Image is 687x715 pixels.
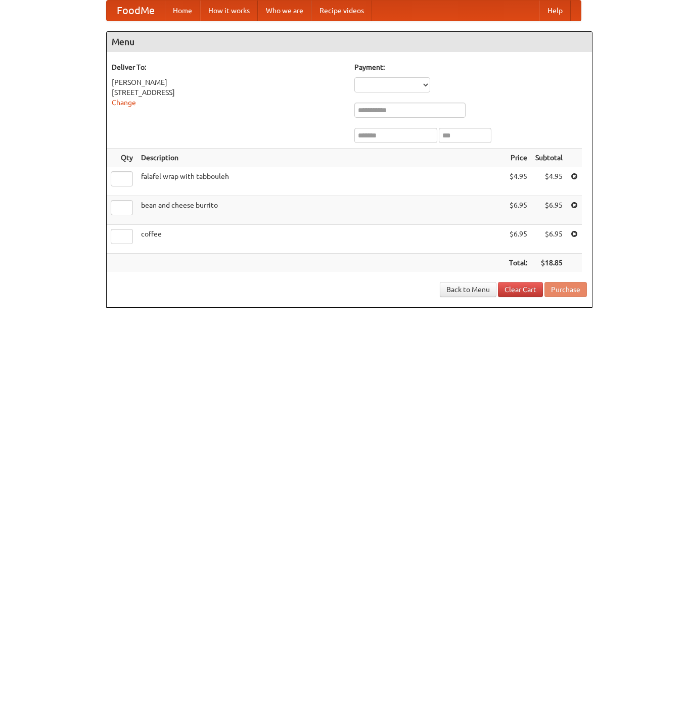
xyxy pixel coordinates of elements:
[137,149,505,167] th: Description
[258,1,311,21] a: Who we are
[107,149,137,167] th: Qty
[137,225,505,254] td: coffee
[505,196,531,225] td: $6.95
[354,62,587,72] h5: Payment:
[531,167,567,196] td: $4.95
[531,149,567,167] th: Subtotal
[505,167,531,196] td: $4.95
[505,149,531,167] th: Price
[531,254,567,272] th: $18.85
[544,282,587,297] button: Purchase
[107,1,165,21] a: FoodMe
[505,254,531,272] th: Total:
[440,282,496,297] a: Back to Menu
[137,167,505,196] td: falafel wrap with tabbouleh
[107,32,592,52] h4: Menu
[200,1,258,21] a: How it works
[531,196,567,225] td: $6.95
[505,225,531,254] td: $6.95
[112,87,344,98] div: [STREET_ADDRESS]
[112,62,344,72] h5: Deliver To:
[531,225,567,254] td: $6.95
[311,1,372,21] a: Recipe videos
[539,1,571,21] a: Help
[498,282,543,297] a: Clear Cart
[112,77,344,87] div: [PERSON_NAME]
[165,1,200,21] a: Home
[112,99,136,107] a: Change
[137,196,505,225] td: bean and cheese burrito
